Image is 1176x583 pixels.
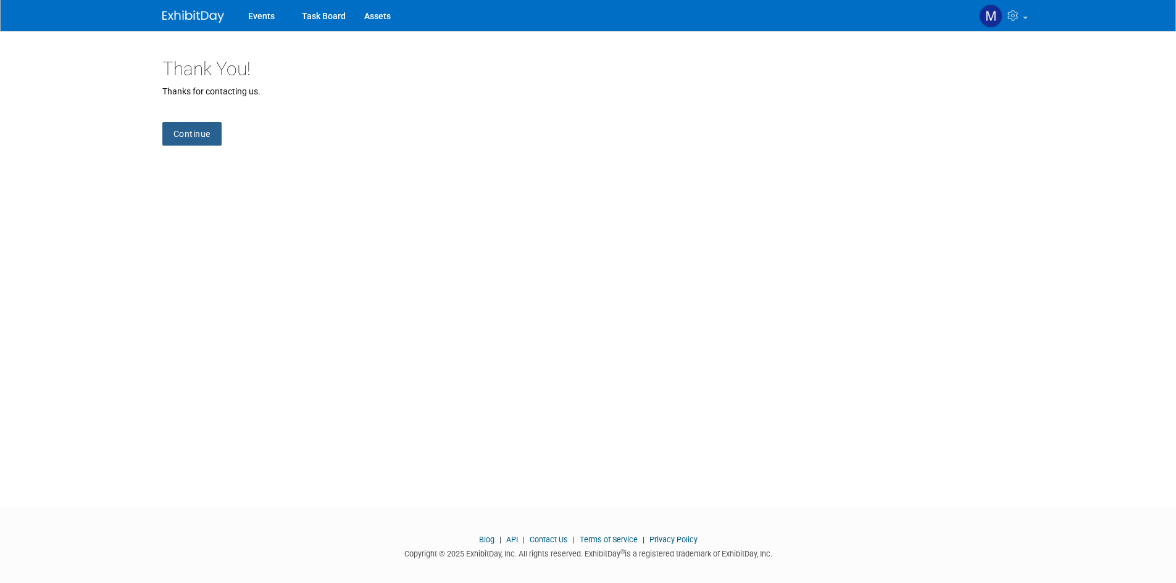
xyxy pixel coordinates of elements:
img: Marketing Polysciences [979,4,1003,28]
a: API [506,535,518,544]
a: Continue [162,122,222,146]
a: Contact Us [530,535,568,544]
img: ExhibitDay [162,10,224,23]
span: | [496,535,504,544]
a: Privacy Policy [649,535,698,544]
div: Thanks for contacting us. [162,85,1014,97]
span: | [520,535,528,544]
sup: ® [620,548,625,555]
span: | [640,535,648,544]
h2: Thank You! [162,59,1014,79]
span: | [570,535,578,544]
a: Terms of Service [580,535,638,544]
a: Blog [479,535,494,544]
